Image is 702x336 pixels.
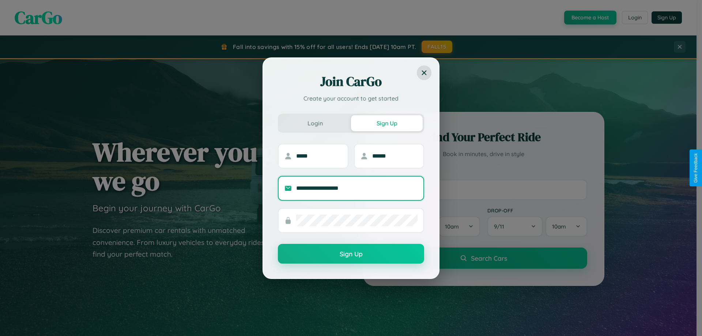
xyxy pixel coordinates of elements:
p: Create your account to get started [278,94,424,103]
h2: Join CarGo [278,73,424,90]
button: Login [279,115,351,131]
button: Sign Up [278,244,424,264]
button: Sign Up [351,115,423,131]
div: Give Feedback [693,153,698,183]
